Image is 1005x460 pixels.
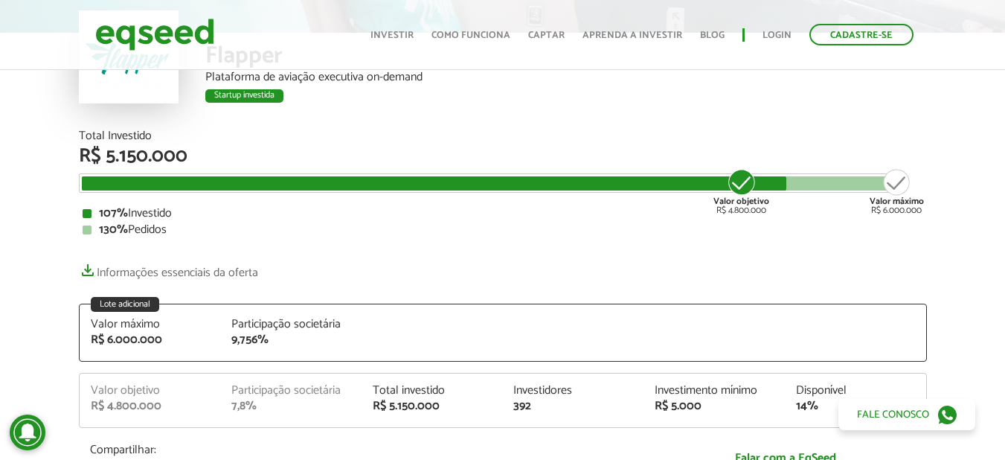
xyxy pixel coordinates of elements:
div: R$ 5.000 [655,400,774,412]
div: Total Investido [79,130,927,142]
div: Total investido [373,385,492,397]
div: Plataforma de aviação executiva on-demand [205,71,927,83]
div: 14% [796,400,915,412]
strong: 130% [99,220,128,240]
div: Investimento mínimo [655,385,774,397]
a: Captar [528,31,565,40]
div: R$ 5.150.000 [373,400,492,412]
div: R$ 6.000.000 [91,334,210,346]
div: R$ 4.800.000 [713,167,769,215]
a: Cadastre-se [809,24,914,45]
strong: 107% [99,203,128,223]
a: Login [762,31,792,40]
a: Blog [700,31,725,40]
div: R$ 4.800.000 [91,400,210,412]
div: Investidores [513,385,632,397]
div: R$ 5.150.000 [79,147,927,166]
div: Valor objetivo [91,385,210,397]
div: 7,8% [231,400,350,412]
img: EqSeed [95,15,214,54]
div: 9,756% [231,334,350,346]
a: Como funciona [431,31,510,40]
div: Startup investida [205,89,283,103]
div: Lote adicional [91,297,159,312]
a: Fale conosco [838,399,975,430]
a: Informações essenciais da oferta [79,258,258,279]
div: Investido [83,208,923,220]
div: Participação societária [231,319,350,330]
strong: Valor máximo [870,194,924,208]
div: Valor máximo [91,319,210,330]
a: Investir [370,31,414,40]
strong: Valor objetivo [713,194,769,208]
div: Disponível [796,385,915,397]
div: 392 [513,400,632,412]
div: Pedidos [83,224,923,236]
a: Aprenda a investir [582,31,682,40]
div: R$ 6.000.000 [870,167,924,215]
p: Compartilhar: [90,443,633,457]
div: Participação societária [231,385,350,397]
